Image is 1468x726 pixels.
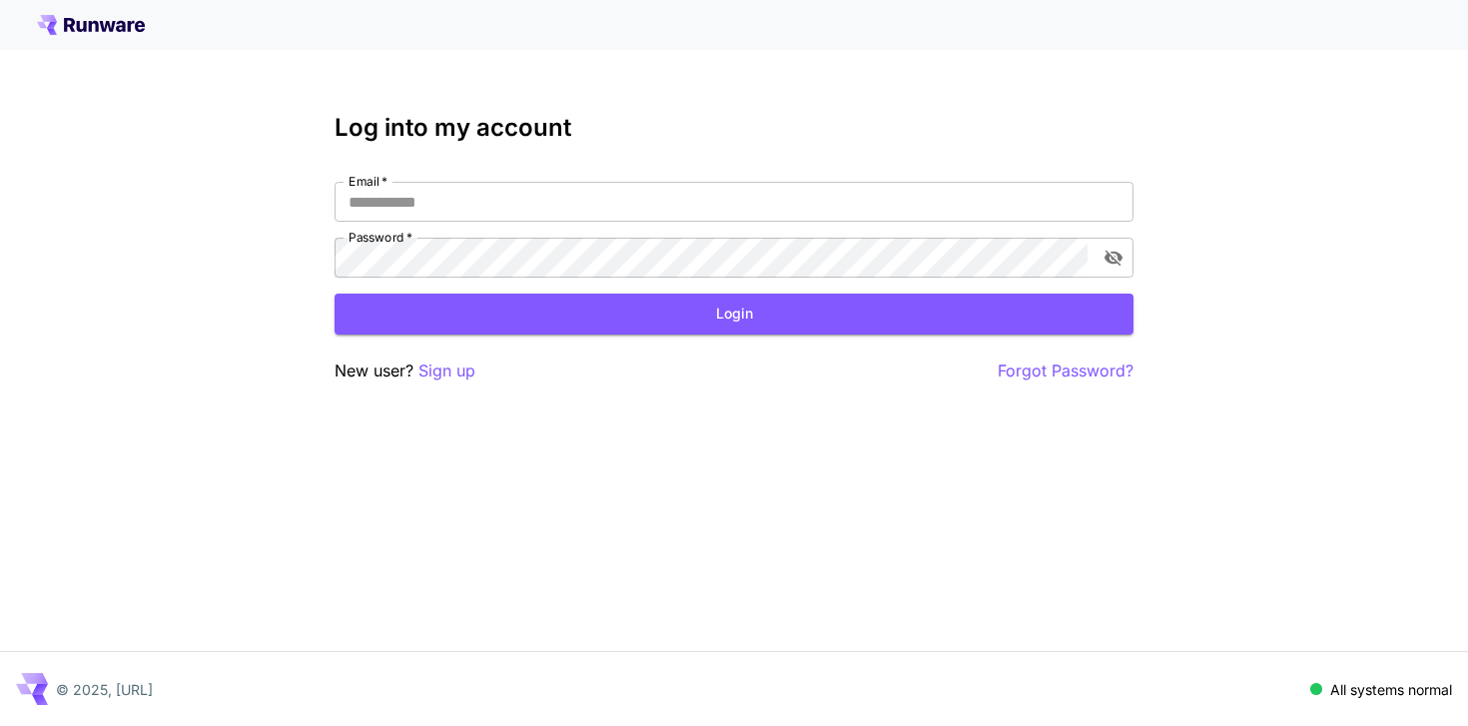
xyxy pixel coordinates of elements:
[56,679,153,700] p: © 2025, [URL]
[349,229,412,246] label: Password
[1096,240,1131,276] button: toggle password visibility
[998,359,1133,383] button: Forgot Password?
[335,114,1133,142] h3: Log into my account
[1330,679,1452,700] p: All systems normal
[418,359,475,383] button: Sign up
[335,294,1133,335] button: Login
[335,359,475,383] p: New user?
[349,173,387,190] label: Email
